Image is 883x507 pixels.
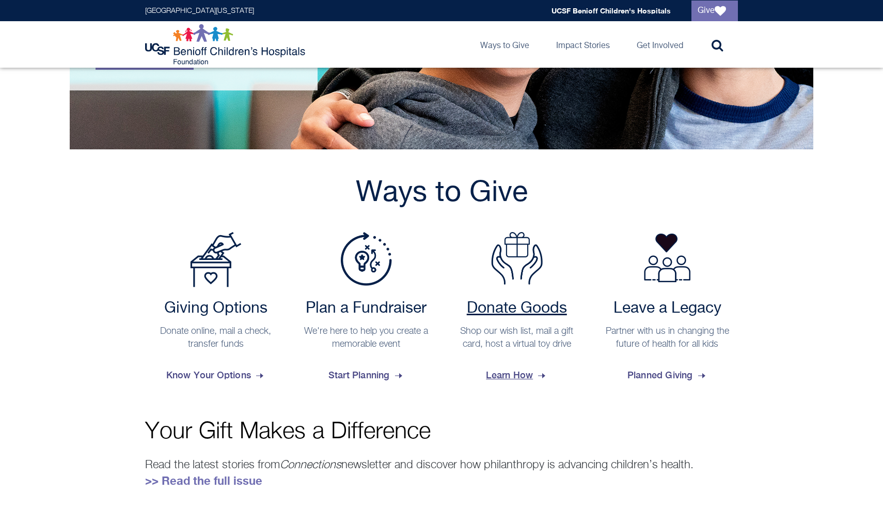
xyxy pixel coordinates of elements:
[548,21,618,68] a: Impact Stories
[280,459,341,471] em: Connections
[301,299,432,318] h2: Plan a Fundraiser
[145,420,738,443] p: Your Gift Makes a Difference
[145,7,254,14] a: [GEOGRAPHIC_DATA][US_STATE]
[602,325,733,351] p: Partner with us in changing the future of health for all kids
[627,361,707,389] span: Planned Giving
[486,361,547,389] span: Learn How
[491,232,543,285] img: Donate Goods
[451,299,582,318] h2: Donate Goods
[145,474,262,487] a: >> Read the full issue
[301,325,432,351] p: We're here to help you create a memorable event
[340,232,392,286] img: Plan a Fundraiser
[166,361,265,389] span: Know Your Options
[145,456,738,489] p: Read the latest stories from newsletter and discover how philanthropy is advancing children’s hea...
[328,361,404,389] span: Start Planning
[472,21,538,68] a: Ways to Give
[451,325,582,351] p: Shop our wish list, mail a gift card, host a virtual toy drive
[597,232,738,389] a: Leave a Legacy Partner with us in changing the future of health for all kids Planned Giving
[691,1,738,21] a: Give
[628,21,691,68] a: Get Involved
[446,232,588,389] a: Donate Goods Donate Goods Shop our wish list, mail a gift card, host a virtual toy drive Learn How
[150,325,281,351] p: Donate online, mail a check, transfer funds
[145,24,308,65] img: Logo for UCSF Benioff Children's Hospitals Foundation
[296,232,437,389] a: Plan a Fundraiser Plan a Fundraiser We're here to help you create a memorable event Start Planning
[190,232,242,287] img: Payment Options
[150,299,281,318] h2: Giving Options
[145,175,738,211] h2: Ways to Give
[145,232,287,389] a: Payment Options Giving Options Donate online, mail a check, transfer funds Know Your Options
[551,6,671,15] a: UCSF Benioff Children's Hospitals
[602,299,733,318] h2: Leave a Legacy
